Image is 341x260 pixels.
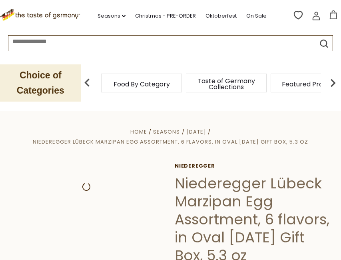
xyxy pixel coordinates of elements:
[175,163,335,169] a: Niederegger
[114,81,170,87] a: Food By Category
[282,81,341,87] a: Featured Products
[325,75,341,91] img: next arrow
[130,128,147,136] a: Home
[246,12,267,20] a: On Sale
[98,12,126,20] a: Seasons
[153,128,180,136] a: Seasons
[33,138,308,146] a: Niederegger Lübeck Marzipan Egg Assortment, 6 flavors, in Oval [DATE] Gift Box, 5.3 oz
[186,128,206,136] a: [DATE]
[194,78,258,90] a: Taste of Germany Collections
[79,75,95,91] img: previous arrow
[135,12,196,20] a: Christmas - PRE-ORDER
[205,12,237,20] a: Oktoberfest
